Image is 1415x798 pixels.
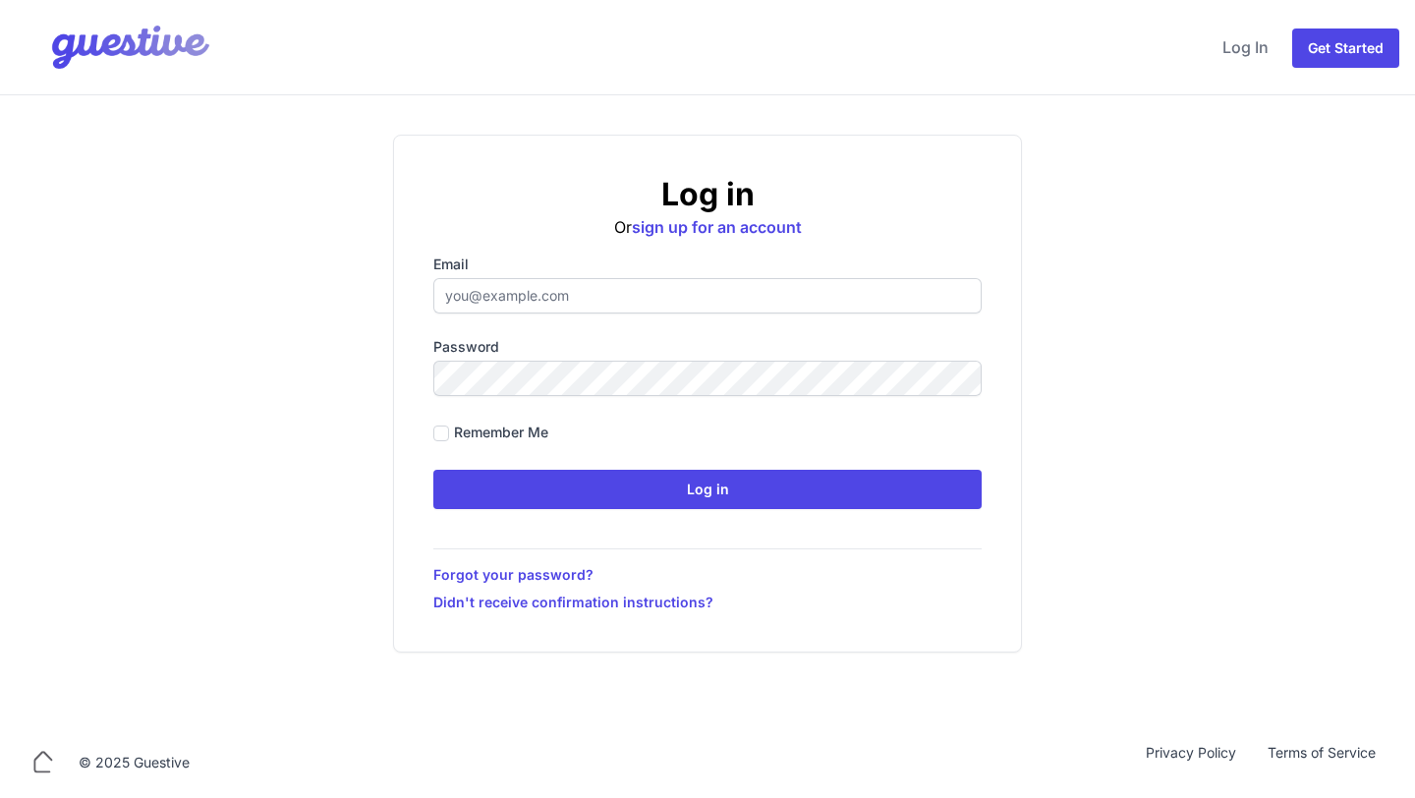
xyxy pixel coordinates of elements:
label: Email [433,255,982,274]
label: Remember me [454,423,548,442]
img: Your Company [16,8,214,86]
a: sign up for an account [632,217,802,237]
div: © 2025 Guestive [79,753,190,772]
a: Privacy Policy [1130,743,1252,782]
input: Log in [433,470,982,509]
div: Or [433,175,982,239]
a: Forgot your password? [433,565,982,585]
a: Get Started [1292,28,1399,68]
a: Terms of Service [1252,743,1391,782]
h2: Log in [433,175,982,214]
a: Didn't receive confirmation instructions? [433,593,982,612]
label: Password [433,337,982,357]
input: you@example.com [433,278,982,313]
a: Log In [1215,24,1276,71]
